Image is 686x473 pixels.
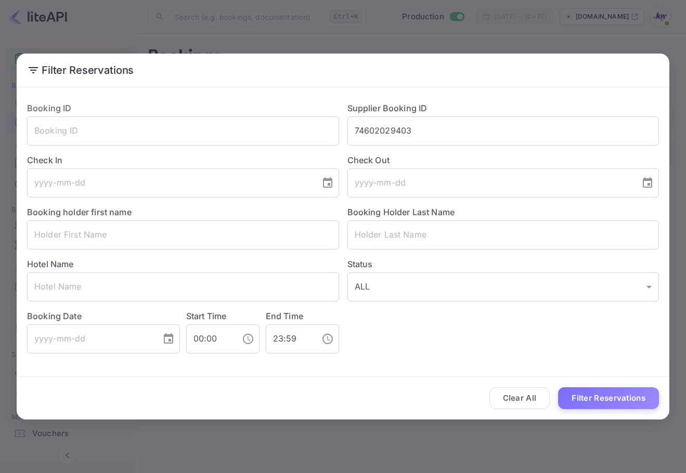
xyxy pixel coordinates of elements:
input: yyyy-mm-dd [27,168,313,198]
label: Booking Holder Last Name [347,207,455,217]
input: Supplier Booking ID [347,116,659,146]
input: yyyy-mm-dd [347,168,633,198]
button: Choose date [637,173,658,193]
input: Booking ID [27,116,339,146]
button: Clear All [489,387,550,410]
input: hh:mm [186,324,234,353]
input: Hotel Name [27,272,339,301]
label: Hotel Name [27,259,74,269]
button: Choose time, selected time is 12:00 AM [238,329,258,349]
label: Booking holder first name [27,207,132,217]
div: ALL [347,272,659,301]
label: Status [347,258,659,270]
label: Supplier Booking ID [347,103,428,113]
input: hh:mm [266,324,313,353]
button: Choose time, selected time is 11:59 PM [317,329,338,349]
button: Choose date [317,173,338,193]
h2: Filter Reservations [17,54,669,87]
label: Check Out [347,154,659,166]
label: Check In [27,154,339,166]
input: Holder Last Name [347,220,659,249]
label: Booking Date [27,310,180,322]
label: Booking ID [27,103,72,113]
button: Filter Reservations [558,387,659,410]
label: End Time [266,311,303,321]
button: Choose date [158,329,179,349]
input: yyyy-mm-dd [27,324,154,353]
input: Holder First Name [27,220,339,249]
label: Start Time [186,311,227,321]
